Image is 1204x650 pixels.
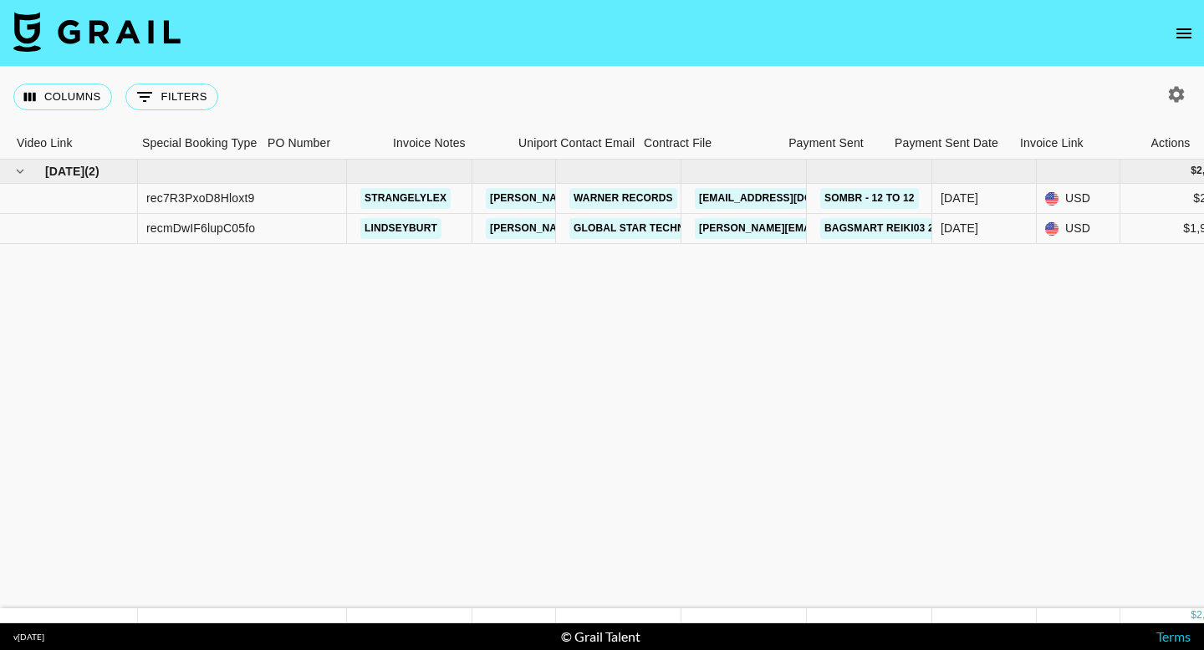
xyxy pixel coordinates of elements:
div: $ [1191,608,1196,622]
button: Show filters [125,84,218,110]
a: Terms [1156,628,1191,644]
span: ( 2 ) [84,163,99,180]
div: Video Link [17,127,73,160]
a: BAGSMART REIKI03 25Q3 CAMPAIGN [820,218,1015,239]
button: Select columns [13,84,112,110]
div: Aug '25 [941,220,978,236]
div: USD [1037,214,1120,244]
span: [DATE] [45,163,84,180]
div: Payment Sent [788,127,864,160]
div: Actions [1137,127,1204,160]
a: [PERSON_NAME][EMAIL_ADDRESS][DOMAIN_NAME] [486,188,758,209]
div: Uniport Contact Email [510,127,635,160]
div: Actions [1151,127,1191,160]
div: v [DATE] [13,632,44,642]
a: strangelylex [360,188,451,209]
div: Invoice Notes [393,127,466,160]
div: Payment Sent [761,127,886,160]
div: PO Number [259,127,385,160]
div: USD [1037,184,1120,214]
div: Special Booking Type [142,127,257,160]
div: Uniport Contact Email [518,127,635,160]
div: Special Booking Type [134,127,259,160]
a: [PERSON_NAME][EMAIL_ADDRESS][PERSON_NAME][DOMAIN_NAME] [695,218,1053,239]
div: Invoice Link [1020,127,1084,160]
div: Payment Sent Date [895,127,998,160]
div: $ [1191,164,1196,178]
button: hide children [8,160,32,183]
a: Warner Records [569,188,677,209]
div: PO Number [268,127,330,160]
div: Aug '25 [941,190,978,206]
div: Video Link [8,127,134,160]
a: lindseyburt [360,218,441,239]
div: rec7R3PxoD8Hloxt9 [146,190,254,206]
div: Invoice Notes [385,127,510,160]
div: © Grail Talent [561,628,640,645]
div: Contract File [635,127,761,160]
a: [EMAIL_ADDRESS][DOMAIN_NAME] [695,188,882,209]
div: Invoice Link [1012,127,1137,160]
img: Grail Talent [13,12,181,52]
a: [PERSON_NAME][EMAIL_ADDRESS][DOMAIN_NAME] [486,218,758,239]
a: sombr - 12 to 12 [820,188,919,209]
div: recmDwIF6lupC05fo [146,220,255,236]
div: Contract File [644,127,712,160]
div: Payment Sent Date [886,127,1012,160]
a: GLOBAL STAR Technology Canada LTD [569,218,794,239]
button: open drawer [1167,17,1201,50]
